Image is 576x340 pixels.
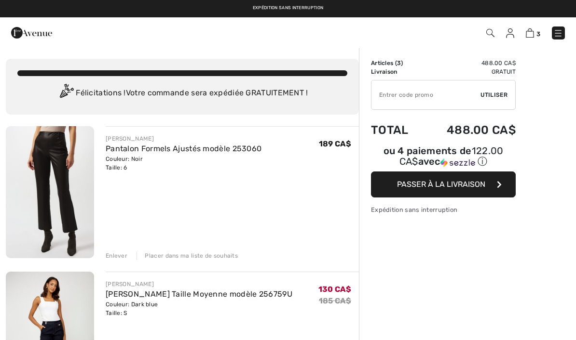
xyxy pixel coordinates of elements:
div: [PERSON_NAME] [106,280,292,288]
img: Pantalon Formels Ajustés modèle 253060 [6,126,94,258]
button: Passer à la livraison [371,171,516,197]
td: Total [371,114,422,146]
td: Livraison [371,67,422,76]
span: 3 [397,60,401,66]
td: Gratuit [422,67,516,76]
td: 488.00 CA$ [422,114,516,146]
div: ou 4 paiements de122.00 CA$avecSezzle Cliquez pour en savoir plus sur Sezzle [371,146,516,171]
div: Placer dans ma liste de souhaits [137,251,238,260]
input: Code promo [371,80,480,109]
div: Expédition sans interruption [371,205,516,214]
div: Enlever [106,251,127,260]
span: 130 CA$ [318,285,351,294]
a: 3 [526,27,540,39]
td: 488.00 CA$ [422,59,516,67]
span: Passer à la livraison [397,180,485,189]
span: 3 [536,30,540,38]
s: 185 CA$ [319,296,351,305]
img: Menu [553,28,563,38]
span: 122.00 CA$ [399,145,504,167]
img: Recherche [486,29,494,37]
div: Couleur: Noir Taille: 6 [106,155,261,172]
div: Félicitations ! Votre commande sera expédiée GRATUITEMENT ! [17,84,347,103]
span: Utiliser [480,91,507,99]
a: 1ère Avenue [11,27,52,37]
img: Congratulation2.svg [56,84,76,103]
td: Articles ( ) [371,59,422,67]
a: [PERSON_NAME] Taille Moyenne modèle 256759U [106,289,292,299]
img: Panier d'achat [526,28,534,38]
div: ou 4 paiements de avec [371,146,516,168]
img: Sezzle [440,158,475,167]
img: 1ère Avenue [11,23,52,42]
img: Mes infos [506,28,514,38]
div: [PERSON_NAME] [106,134,261,143]
div: Couleur: Dark blue Taille: S [106,300,292,317]
span: 189 CA$ [319,139,351,148]
a: Pantalon Formels Ajustés modèle 253060 [106,144,261,153]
